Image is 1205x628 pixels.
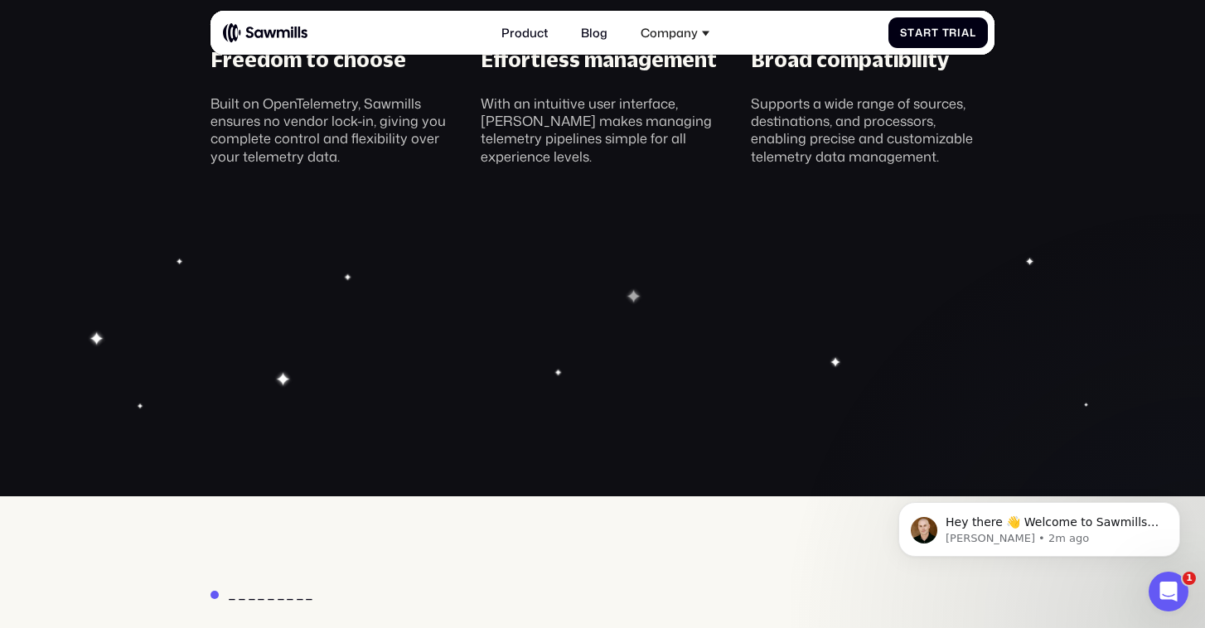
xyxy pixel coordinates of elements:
[228,587,315,603] div: _________
[632,17,719,49] div: Company
[751,47,950,72] div: Broad compatibility
[211,94,453,165] div: Built on OpenTelemetry, Sawmills ensures no vendor lock-in, giving you complete control and flexi...
[641,26,698,40] div: Company
[961,27,970,39] span: a
[481,47,717,72] div: Effortless management
[932,27,939,39] span: t
[572,17,617,49] a: Blog
[915,27,923,39] span: a
[751,94,994,165] div: Supports a wide range of sources, destinations, and processors, enabling precise and customizable...
[949,27,957,39] span: r
[942,27,950,39] span: T
[492,17,557,49] a: Product
[211,47,406,72] div: Freedom to choose
[923,27,932,39] span: r
[481,94,723,165] div: With an intuitive user interface, [PERSON_NAME] makes managing telemetry pipelines simple for all...
[1149,572,1188,611] iframe: Intercom live chat
[900,27,907,39] span: S
[957,27,961,39] span: i
[970,27,976,39] span: l
[1183,572,1196,585] span: 1
[874,467,1205,583] iframe: Intercom notifications message
[907,27,915,39] span: t
[888,17,988,48] a: StartTrial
